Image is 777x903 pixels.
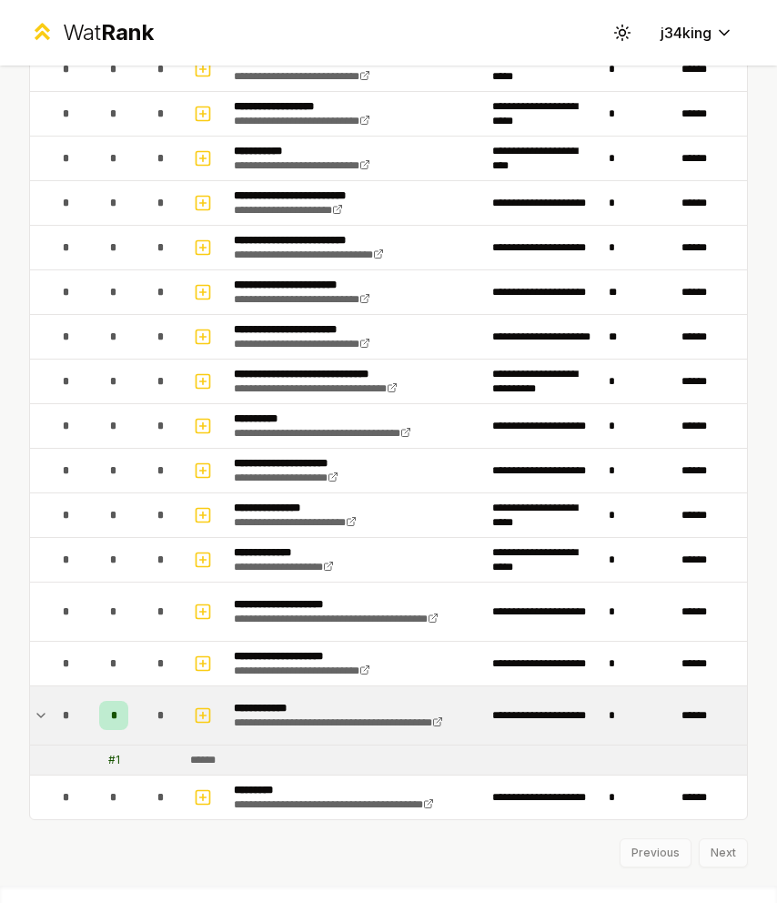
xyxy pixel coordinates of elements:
span: Rank [101,19,154,46]
button: j34king [646,16,748,49]
div: # 1 [108,753,120,767]
div: Wat [63,18,154,47]
span: j34king [661,22,711,44]
a: WatRank [29,18,154,47]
